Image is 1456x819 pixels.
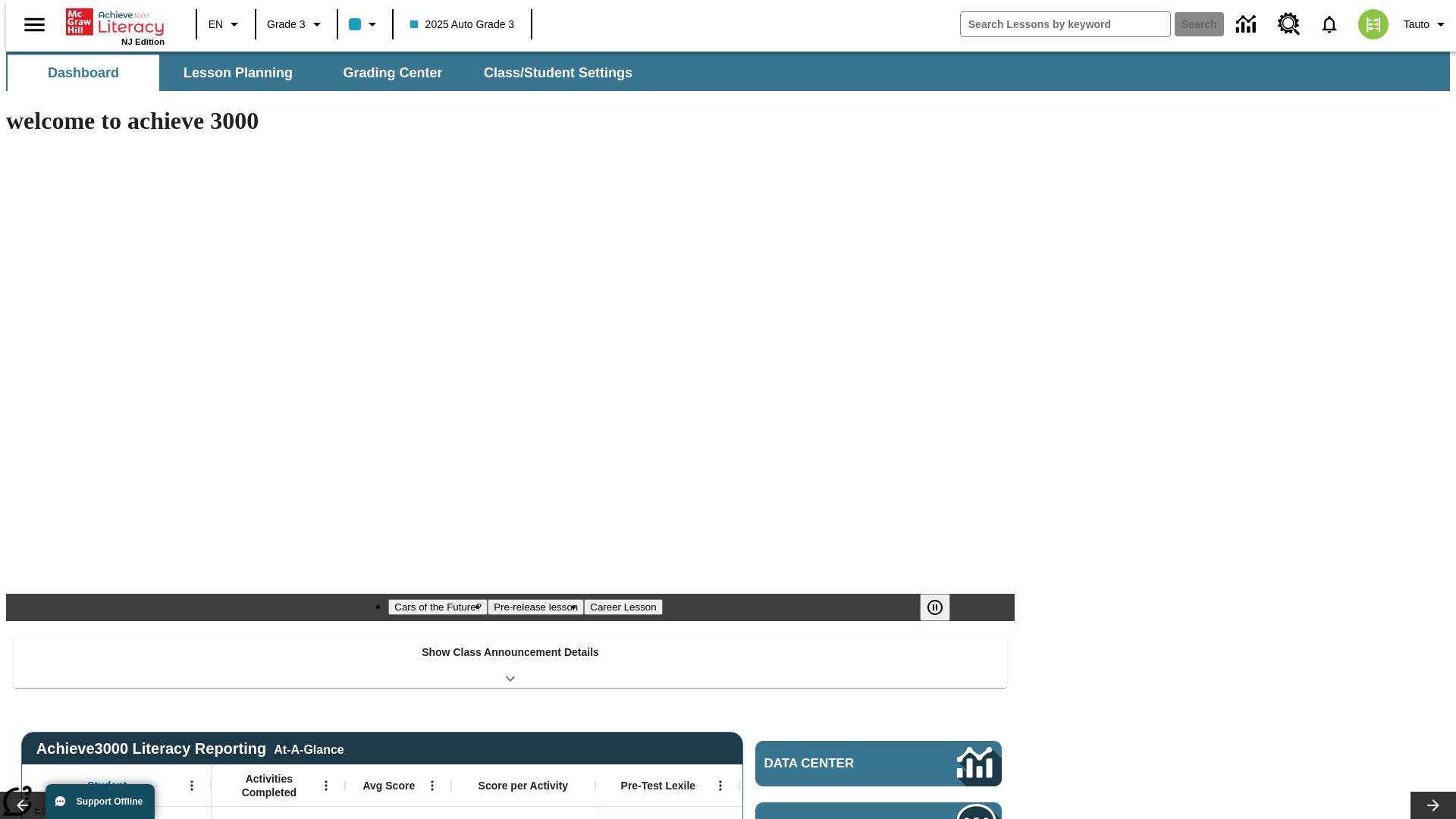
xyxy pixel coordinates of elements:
button: Dashboard [8,55,159,91]
button: Class color is light blue. Change class color [343,11,388,38]
span: Score per Activity [479,779,569,792]
button: Class/Student Settings [472,55,645,91]
span: Achieve3000 Literacy Reporting [36,740,344,758]
div: At-A-Glance [274,740,344,757]
span: Pre-Test Lexile [621,779,696,792]
img: avatar image [1358,9,1389,39]
button: Lesson Planning [162,55,314,91]
button: Slide 1 Cars of the Future? [388,599,488,615]
button: Select a new avatar [1349,5,1398,44]
span: Activities Completed [219,772,319,799]
button: Profile/Settings [1398,11,1456,38]
button: Open Menu [421,774,444,797]
button: Open Menu [180,774,203,797]
a: Notifications [1310,5,1349,44]
span: Support Offline [77,796,143,807]
button: Open Menu [315,774,337,797]
div: SubNavbar [6,52,1450,91]
a: Resource Center, Will open in new tab [1269,4,1310,45]
span: Data Center [764,756,906,771]
button: Slide 2 Pre-release lesson [488,599,584,615]
span: Avg Score [362,779,415,792]
button: Open Menu [709,774,732,797]
button: Grading Center [317,55,469,91]
button: Slide 3 Career Lesson [584,599,662,615]
a: Data Center [1227,4,1269,45]
button: Open side menu [12,2,57,47]
span: EN [209,17,223,33]
input: search field [961,12,1170,36]
button: Lesson carousel, Next [1410,792,1456,819]
div: Pause [920,594,965,621]
span: 2025 Auto Grade 3 [410,17,515,33]
span: NJ Edition [121,37,165,46]
a: Data Center [755,741,1002,786]
span: Student [87,779,127,792]
div: Show Class Announcement Details [14,635,1007,688]
span: Grade 3 [267,17,306,33]
span: Tauto [1404,17,1429,33]
button: Pause [920,594,950,621]
p: Show Class Announcement Details [422,645,599,661]
div: Home [66,5,165,46]
button: Language: EN, Select a language [202,11,250,38]
button: Support Offline [45,784,155,819]
a: Home [66,7,165,37]
div: SubNavbar [6,55,646,91]
button: Grade: Grade 3, Select a grade [261,11,332,38]
h1: welcome to achieve 3000 [6,107,1015,135]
